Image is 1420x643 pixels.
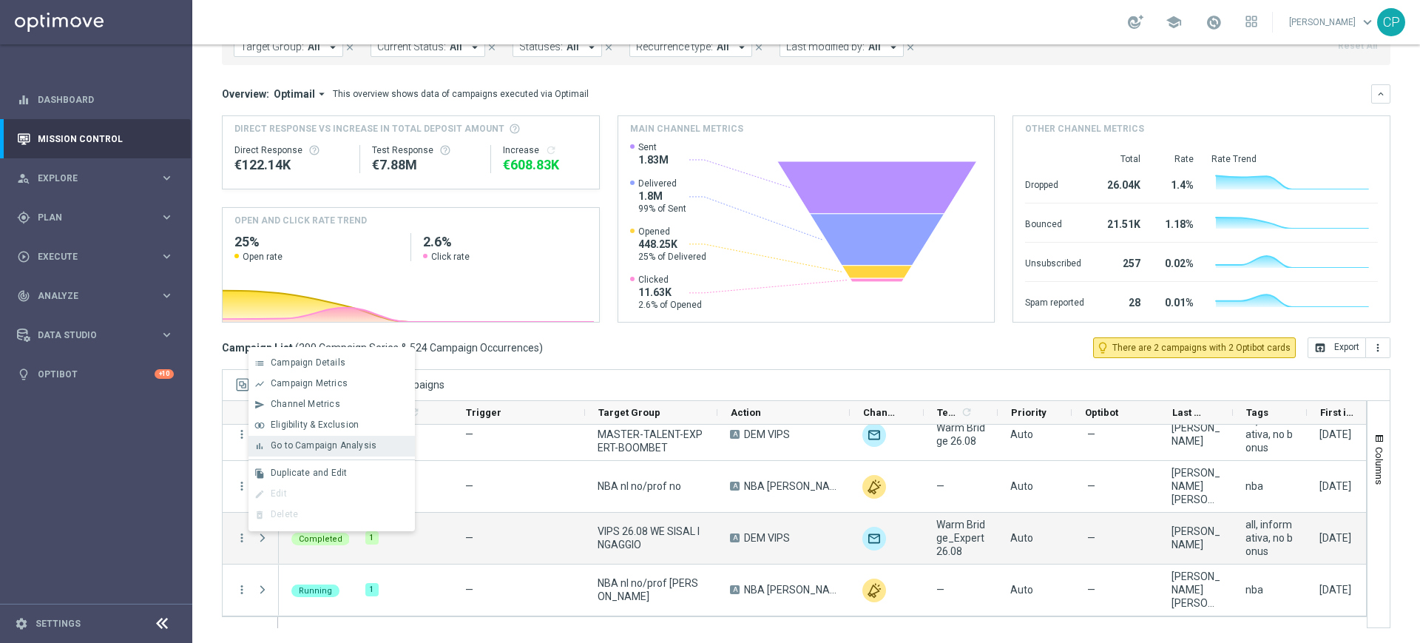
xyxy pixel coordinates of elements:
[160,289,174,303] i: keyboard_arrow_right
[1102,250,1140,274] div: 257
[629,38,752,57] button: Recurrence type: All arrow_drop_down
[308,41,320,53] span: All
[38,354,155,394] a: Optibot
[160,249,174,263] i: keyboard_arrow_right
[248,353,415,374] button: list Campaign Details
[487,42,497,53] i: close
[752,39,765,55] button: close
[1025,122,1144,135] h4: Other channel metrics
[299,534,342,544] span: Completed
[1093,337,1296,358] button: lightbulb_outline There are 2 campaigns with 2 Optibot cards
[38,119,174,158] a: Mission Control
[271,468,347,478] span: Duplicate and Edit
[1102,172,1140,195] div: 26.04K
[887,41,900,54] i: arrow_drop_down
[1010,480,1033,492] span: Auto
[235,479,248,493] button: more_vert
[1112,341,1291,354] span: There are 2 campaigns with 2 Optibot cards
[38,331,160,340] span: Data Studio
[1010,532,1033,544] span: Auto
[345,42,355,53] i: close
[862,527,886,551] div: Optimail
[638,286,702,299] span: 11.63K
[450,41,462,53] span: All
[222,341,543,354] h3: Campaign List
[254,420,265,431] i: join_inner
[465,480,473,492] span: —
[1359,14,1376,30] span: keyboard_arrow_down
[1373,447,1385,485] span: Columns
[17,250,30,263] i: play_circle_outline
[248,463,415,484] button: file_copy Duplicate and Edit
[485,39,498,55] button: close
[1171,421,1220,448] div: Chiara Pigato
[638,189,686,203] span: 1.8M
[326,41,339,54] i: arrow_drop_down
[1319,479,1351,493] div: 25 Aug 2025, Monday
[234,122,504,135] span: Direct Response VS Increase In Total Deposit Amount
[1172,407,1208,418] span: Last Modified By
[862,579,886,602] img: Other
[863,407,899,418] span: Channel
[17,329,160,342] div: Data Studio
[744,531,790,545] span: DEM VIPS
[16,329,175,341] div: Data Studio keyboard_arrow_right
[365,531,379,545] div: 1
[1010,428,1033,440] span: Auto
[466,407,501,418] span: Trigger
[1171,525,1220,551] div: Chiara Pigato
[731,407,761,418] span: Action
[16,94,175,106] button: equalizer Dashboard
[1158,172,1194,195] div: 1.4%
[372,144,479,156] div: Test Response
[17,289,160,303] div: Analyze
[38,174,160,183] span: Explore
[1245,518,1294,558] span: all, informativa, no bonus
[291,583,339,597] colored-tag: Running
[1096,341,1109,354] i: lightbulb_outline
[16,368,175,380] button: lightbulb Optibot +10
[602,39,615,55] button: close
[377,41,446,53] span: Current Status:
[223,409,279,461] div: Press SPACE to select this row.
[503,144,586,156] div: Increase
[786,41,865,53] span: Last modified by:
[38,213,160,222] span: Plan
[519,41,563,53] span: Statuses:
[1010,584,1033,596] span: Auto
[638,299,702,311] span: 2.6% of Opened
[271,440,376,451] span: Go to Campaign Analysis
[636,41,713,53] span: Recurrence type:
[17,368,30,381] i: lightbulb
[744,428,790,441] span: DEM VIPS
[1087,531,1095,545] span: —
[160,328,174,342] i: keyboard_arrow_right
[16,290,175,302] div: track_changes Analyze keyboard_arrow_right
[254,400,265,410] i: send
[248,436,415,457] button: bar_chart Go to Campaign Analysis
[38,252,160,261] span: Execute
[638,274,702,286] span: Clicked
[1245,414,1294,454] span: all, informativa, no bonus
[638,153,669,166] span: 1.83M
[372,156,479,174] div: €7,882,287
[598,576,705,603] span: NBA nl no/prof si
[1158,153,1194,165] div: Rate
[160,171,174,185] i: keyboard_arrow_right
[1158,211,1194,235] div: 1.18%
[936,518,985,558] span: Warm Bridge_Expert 26.08
[371,38,485,57] button: Current Status: All arrow_drop_down
[1245,583,1263,596] span: nba
[1158,250,1194,274] div: 0.02%
[730,482,740,491] span: A
[1314,342,1326,354] i: open_in_browser
[315,87,328,101] i: arrow_drop_down
[17,80,174,119] div: Dashboard
[961,406,973,418] i: refresh
[234,156,348,174] div: €122,140
[730,533,740,542] span: A
[234,233,399,251] h2: 25%
[222,87,269,101] h3: Overview:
